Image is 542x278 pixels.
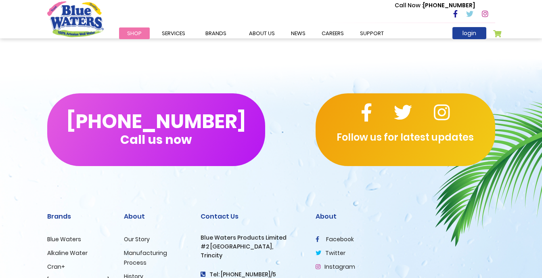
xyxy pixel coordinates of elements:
[314,27,352,39] a: careers
[201,213,303,220] h2: Contact Us
[47,249,88,257] a: Alkaline Water
[127,29,142,37] span: Shop
[120,137,192,142] span: Call us now
[452,27,486,39] a: login
[395,1,475,10] p: [PHONE_NUMBER]
[47,93,265,166] button: [PHONE_NUMBER]Call us now
[124,213,188,220] h2: About
[201,252,303,259] h3: Trincity
[316,235,354,243] a: facebook
[241,27,283,39] a: about us
[316,263,355,271] a: Instagram
[316,213,495,220] h2: About
[283,27,314,39] a: News
[47,263,65,271] a: Cran+
[124,249,167,267] a: Manufacturing Process
[316,249,345,257] a: twitter
[162,29,185,37] span: Services
[395,1,423,9] span: Call Now :
[47,1,104,37] a: store logo
[201,243,303,250] h3: #2 [GEOGRAPHIC_DATA],
[201,234,303,241] h3: Blue Waters Products Limited
[352,27,392,39] a: support
[47,213,112,220] h2: Brands
[205,29,226,37] span: Brands
[316,130,495,145] p: Follow us for latest updates
[47,235,81,243] a: Blue Waters
[124,235,150,243] a: Our Story
[201,271,303,278] h4: Tel: [PHONE_NUMBER]/5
